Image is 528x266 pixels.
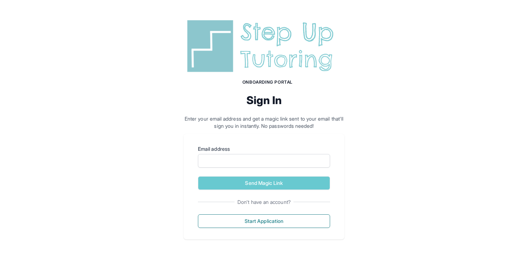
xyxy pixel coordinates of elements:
p: Enter your email address and get a magic link sent to your email that'll sign you in instantly. N... [184,115,344,130]
span: Don't have an account? [235,199,293,206]
label: Email address [198,145,330,153]
h2: Sign In [184,94,344,107]
h1: Onboarding Portal [191,79,344,85]
button: Send Magic Link [198,176,330,190]
img: Step Up Tutoring horizontal logo [184,17,344,75]
button: Start Application [198,214,330,228]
